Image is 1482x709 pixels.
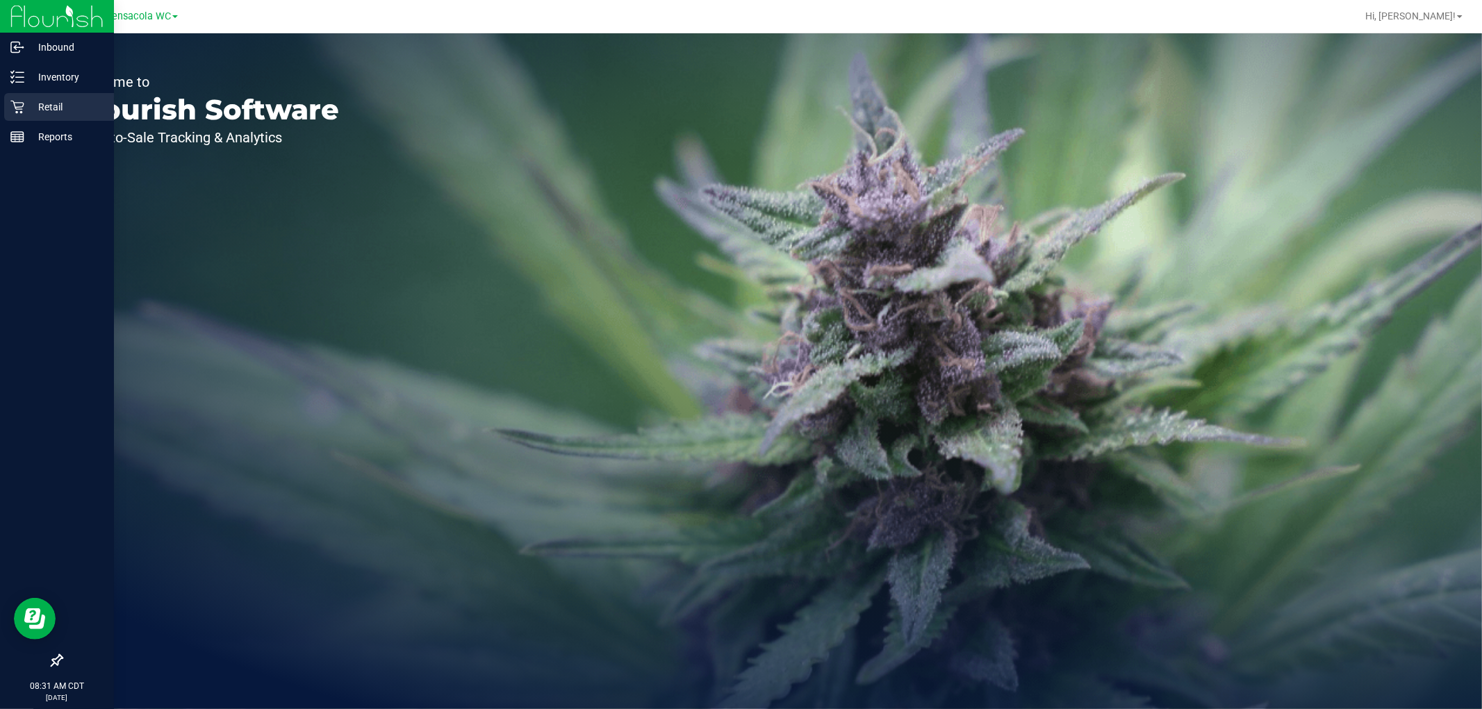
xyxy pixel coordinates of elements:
inline-svg: Inbound [10,40,24,54]
inline-svg: Retail [10,100,24,114]
inline-svg: Inventory [10,70,24,84]
iframe: Resource center [14,598,56,640]
p: [DATE] [6,692,108,703]
inline-svg: Reports [10,130,24,144]
p: Inbound [24,39,108,56]
p: Retail [24,99,108,115]
span: Hi, [PERSON_NAME]! [1365,10,1456,22]
p: Seed-to-Sale Tracking & Analytics [75,131,339,144]
p: Inventory [24,69,108,85]
p: 08:31 AM CDT [6,680,108,692]
p: Welcome to [75,75,339,89]
p: Flourish Software [75,96,339,124]
span: Pensacola WC [106,10,171,22]
p: Reports [24,128,108,145]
